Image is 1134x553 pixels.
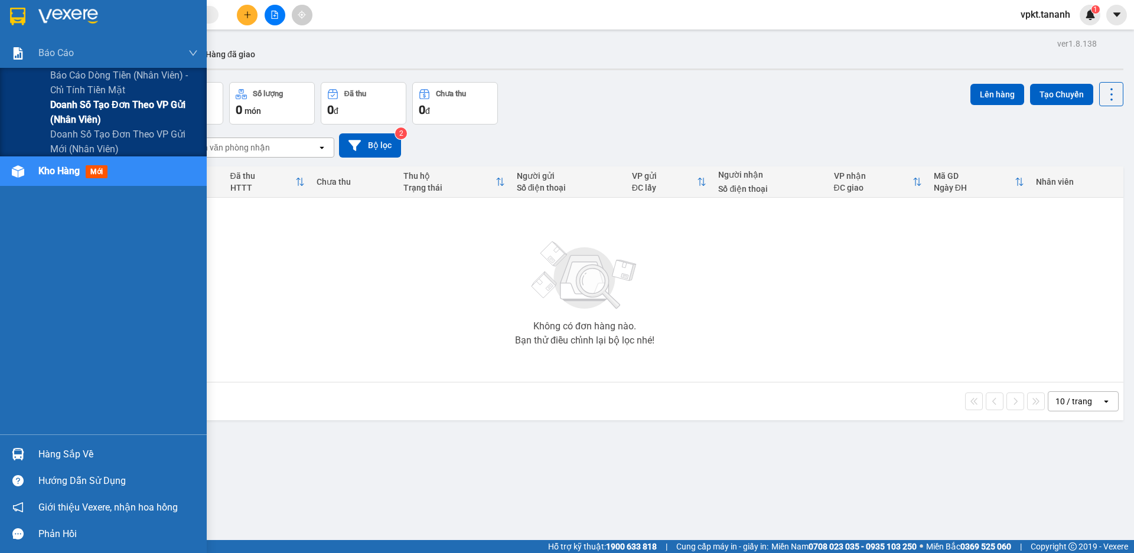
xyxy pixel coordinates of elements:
[1085,9,1096,20] img: icon-new-feature
[517,171,620,181] div: Người gửi
[50,97,198,127] span: Doanh số tạo đơn theo VP gửi (nhân viên)
[771,540,917,553] span: Miền Nam
[196,40,265,68] button: Hàng đã giao
[245,106,261,116] span: món
[12,47,24,60] img: solution-icon
[334,106,338,116] span: đ
[38,472,198,490] div: Hướng dẫn sử dụng
[253,90,283,98] div: Số lượng
[1036,177,1117,186] div: Nhân viên
[1106,5,1127,25] button: caret-down
[38,165,80,176] span: Kho hàng
[436,90,466,98] div: Chưa thu
[960,542,1011,551] strong: 0369 525 060
[1068,542,1077,551] span: copyright
[38,500,178,515] span: Giới thiệu Vexere, nhận hoa hồng
[970,84,1024,105] button: Lên hàng
[926,540,1011,553] span: Miền Bắc
[12,448,24,460] img: warehouse-icon
[548,540,657,553] span: Hỗ trợ kỹ thuật:
[271,11,279,19] span: file-add
[934,183,1015,192] div: Ngày ĐH
[632,183,698,192] div: ĐC lấy
[12,165,24,178] img: warehouse-icon
[265,5,285,25] button: file-add
[339,133,401,158] button: Bộ lọc
[188,142,270,153] div: Chọn văn phòng nhận
[243,11,252,19] span: plus
[1093,5,1097,14] span: 1
[1011,7,1080,22] span: vpkt.tananh
[533,322,636,331] div: Không có đơn hàng nào.
[626,166,713,198] th: Toggle SortBy
[676,540,768,553] span: Cung cấp máy in - giấy in:
[12,475,24,486] span: question-circle
[403,183,496,192] div: Trạng thái
[1055,395,1092,407] div: 10 / trang
[237,5,258,25] button: plus
[38,525,198,543] div: Phản hồi
[224,166,311,198] th: Toggle SortBy
[920,544,923,549] span: ⚪️
[188,48,198,58] span: down
[425,106,430,116] span: đ
[1020,540,1022,553] span: |
[928,166,1030,198] th: Toggle SortBy
[229,82,315,125] button: Số lượng0món
[419,103,425,117] span: 0
[12,502,24,513] span: notification
[1057,37,1097,50] div: ver 1.8.138
[834,171,913,181] div: VP nhận
[292,5,312,25] button: aim
[317,143,327,152] svg: open
[632,171,698,181] div: VP gửi
[1112,9,1122,20] span: caret-down
[236,103,242,117] span: 0
[38,446,198,463] div: Hàng sắp về
[834,183,913,192] div: ĐC giao
[50,68,198,97] span: Báo cáo dòng tiền (nhân viên) - chỉ tính tiền mặt
[718,184,822,194] div: Số điện thoại
[1030,84,1093,105] button: Tạo Chuyến
[718,170,822,179] div: Người nhận
[230,171,296,181] div: Đã thu
[403,171,496,181] div: Thu hộ
[606,542,657,551] strong: 1900 633 818
[327,103,334,117] span: 0
[526,234,644,317] img: svg+xml;base64,PHN2ZyBjbGFzcz0ibGlzdC1wbHVnX19zdmciIHhtbG5zPSJodHRwOi8vd3d3LnczLm9yZy8yMDAwL3N2Zy...
[298,11,306,19] span: aim
[12,528,24,539] span: message
[1091,5,1100,14] sup: 1
[934,171,1015,181] div: Mã GD
[344,90,366,98] div: Đã thu
[38,45,74,60] span: Báo cáo
[809,542,917,551] strong: 0708 023 035 - 0935 103 250
[50,127,198,156] span: Doanh số tạo đơn theo VP gửi mới (nhân viên)
[10,8,25,25] img: logo-vxr
[517,183,620,192] div: Số điện thoại
[828,166,928,198] th: Toggle SortBy
[230,183,296,192] div: HTTT
[397,166,511,198] th: Toggle SortBy
[666,540,667,553] span: |
[412,82,498,125] button: Chưa thu0đ
[395,127,407,139] sup: 2
[321,82,406,125] button: Đã thu0đ
[317,177,392,186] div: Chưa thu
[1102,397,1111,406] svg: open
[86,165,107,178] span: mới
[515,336,654,345] div: Bạn thử điều chỉnh lại bộ lọc nhé!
